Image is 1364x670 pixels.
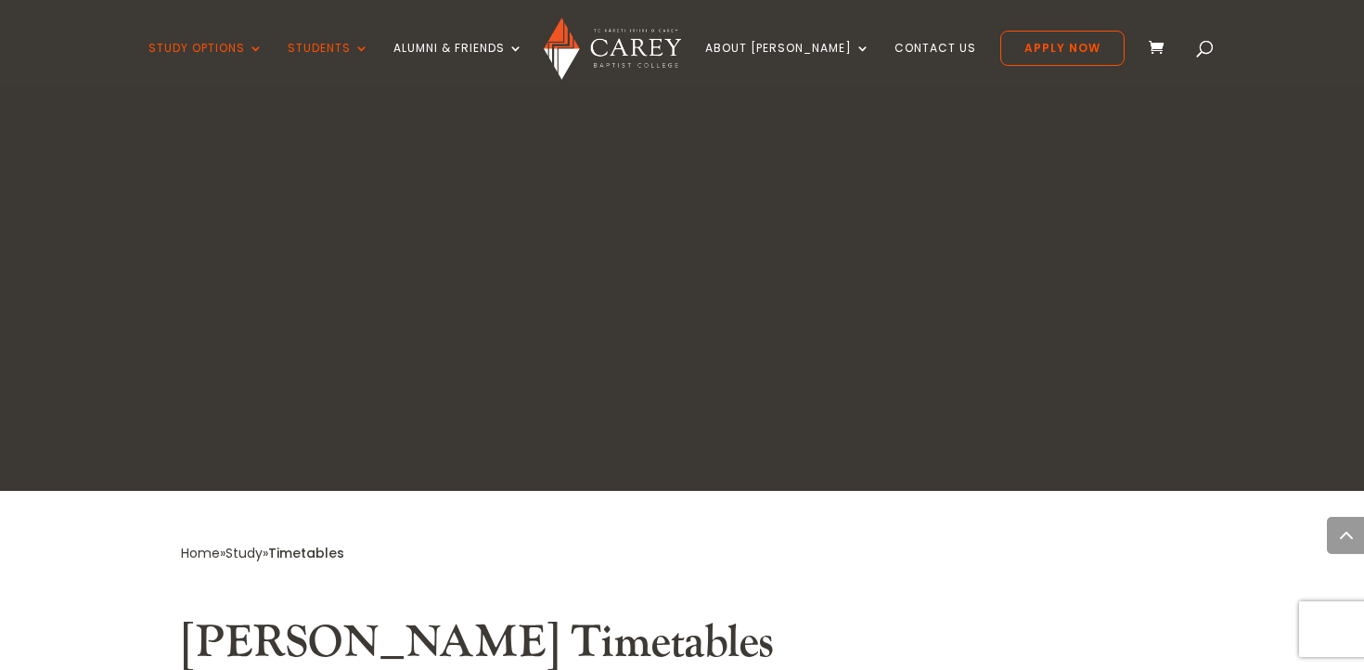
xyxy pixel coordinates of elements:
[181,544,220,562] a: Home
[894,42,976,85] a: Contact Us
[1000,31,1125,66] a: Apply Now
[181,544,344,562] span: » »
[268,544,344,562] span: Timetables
[705,42,870,85] a: About [PERSON_NAME]
[544,18,680,80] img: Carey Baptist College
[288,42,369,85] a: Students
[393,42,523,85] a: Alumni & Friends
[148,42,264,85] a: Study Options
[225,544,263,562] a: Study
